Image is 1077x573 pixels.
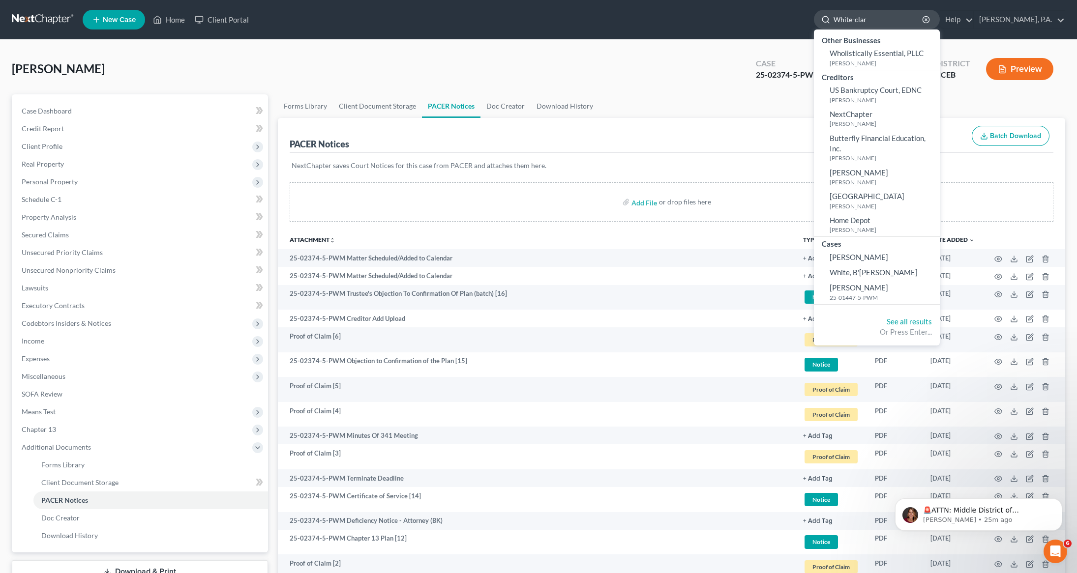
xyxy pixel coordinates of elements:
[14,120,268,138] a: Credit Report
[986,58,1053,80] button: Preview
[278,310,796,327] td: 25-02374-5-PWM Creditor Add Upload
[830,192,904,201] span: [GEOGRAPHIC_DATA]
[990,132,1041,140] span: Batch Download
[923,469,983,487] td: [DATE]
[14,102,268,120] a: Case Dashboard
[830,154,937,162] small: [PERSON_NAME]
[803,491,859,508] a: Notice
[278,469,796,487] td: 25-02374-5-PWM Terminate Deadline
[659,197,711,207] div: or drop files here
[803,516,859,525] a: + Add Tag
[756,69,821,81] div: 25-02374-5-PWM
[887,317,932,326] a: See all results
[22,177,78,186] span: Personal Property
[814,83,940,107] a: US Bankruptcy Court, EDNC[PERSON_NAME]
[830,283,888,292] span: [PERSON_NAME]
[14,279,268,297] a: Lawsuits
[33,474,268,491] a: Client Document Storage
[830,110,872,118] span: NextChapter
[278,487,796,512] td: 25-02374-5-PWM Certificate of Service [14]
[805,408,858,421] span: Proof of Claim
[14,244,268,261] a: Unsecured Priority Claims
[803,273,833,280] button: + Add Tag
[22,160,64,168] span: Real Property
[803,332,859,348] a: Proof of Claim
[33,527,268,544] a: Download History
[867,402,923,427] td: PDF
[278,377,796,402] td: Proof of Claim [5]
[278,327,796,352] td: Proof of Claim [6]
[1064,540,1072,547] span: 6
[278,512,796,530] td: 25-02374-5-PWM Deficiency Notice - Attorney (BK)
[867,444,923,469] td: PDF
[803,381,859,398] a: Proof of Claim
[278,249,796,267] td: 25-02374-5-PWM Matter Scheduled/Added to Calendar
[803,406,859,423] a: Proof of Claim
[22,230,69,239] span: Secured Claims
[22,107,72,115] span: Case Dashboard
[935,58,970,69] div: District
[814,280,940,304] a: [PERSON_NAME]25-01447-5-PWM
[41,460,85,469] span: Forms Library
[22,372,65,380] span: Miscellaneous
[805,450,858,463] span: Proof of Claim
[923,310,983,327] td: [DATE]
[803,474,859,483] a: + Add Tag
[867,469,923,487] td: PDF
[14,208,268,226] a: Property Analysis
[22,319,111,327] span: Codebtors Insiders & Notices
[814,33,940,46] div: Other Businesses
[830,253,888,261] span: [PERSON_NAME]
[1044,540,1067,563] iframe: Intercom live chat
[814,46,940,70] a: Wholistically Essential, PLLC[PERSON_NAME]
[805,290,838,304] span: Notice
[41,514,80,522] span: Doc Creator
[830,216,870,225] span: Home Depot
[969,237,975,243] i: expand_more
[33,491,268,509] a: PACER Notices
[33,456,268,474] a: Forms Library
[814,213,940,237] a: Home Depot[PERSON_NAME]
[22,354,50,363] span: Expenses
[822,327,932,337] div: Or Press Enter...
[803,518,833,524] button: + Add Tag
[830,178,937,186] small: [PERSON_NAME]
[14,385,268,403] a: SOFA Review
[103,16,136,24] span: New Case
[803,256,833,262] button: + Add Tag
[22,443,91,451] span: Additional Documents
[803,237,823,243] button: TYPEunfold_more
[290,236,335,243] a: Attachmentunfold_more
[805,358,838,371] span: Notice
[834,10,924,29] input: Search by name...
[22,266,116,274] span: Unsecured Nonpriority Claims
[830,268,918,277] span: White, B'[PERSON_NAME]
[867,352,923,377] td: PDF
[830,202,937,210] small: [PERSON_NAME]
[14,261,268,279] a: Unsecured Nonpriority Claims
[41,478,119,487] span: Client Document Storage
[22,213,76,221] span: Property Analysis
[867,377,923,402] td: PDF
[867,530,923,555] td: PDF
[803,254,859,263] a: + Add Tag
[814,131,940,165] a: Butterfly Financial Education, Inc.[PERSON_NAME]
[41,496,88,504] span: PACER Notices
[923,285,983,310] td: [DATE]
[814,250,940,265] a: [PERSON_NAME]
[22,337,44,345] span: Income
[803,534,859,550] a: Notice
[803,431,859,440] a: + Add Tag
[805,535,838,548] span: Notice
[805,383,858,396] span: Proof of Claim
[22,142,62,150] span: Client Profile
[803,449,859,465] a: Proof of Claim
[940,11,973,29] a: Help
[41,531,98,540] span: Download History
[22,407,56,416] span: Means Test
[14,297,268,315] a: Executory Contracts
[814,107,940,131] a: NextChapter[PERSON_NAME]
